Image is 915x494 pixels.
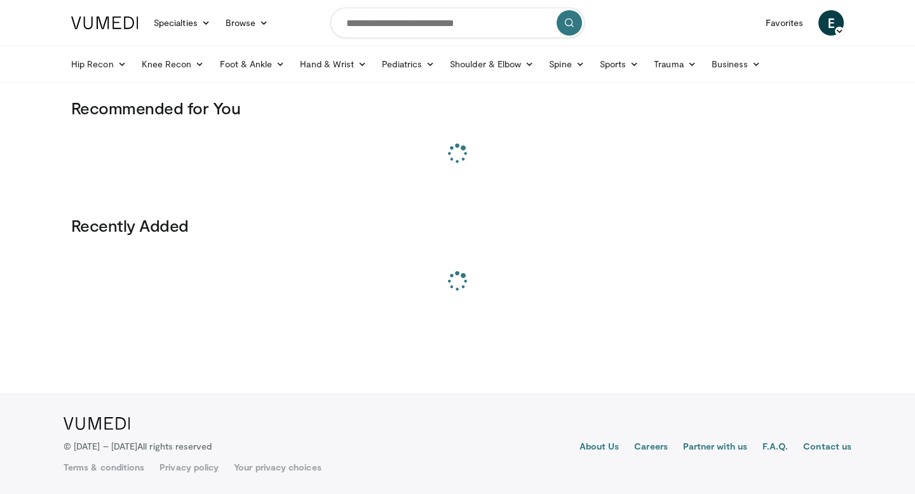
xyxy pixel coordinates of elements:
[762,440,788,455] a: F.A.Q.
[634,440,668,455] a: Careers
[818,10,844,36] a: E
[374,51,442,77] a: Pediatrics
[292,51,374,77] a: Hand & Wrist
[646,51,704,77] a: Trauma
[234,461,321,474] a: Your privacy choices
[64,461,144,474] a: Terms & conditions
[64,51,134,77] a: Hip Recon
[683,440,747,455] a: Partner with us
[579,440,620,455] a: About Us
[64,417,130,430] img: VuMedi Logo
[146,10,218,36] a: Specialties
[71,215,844,236] h3: Recently Added
[541,51,592,77] a: Spine
[159,461,219,474] a: Privacy policy
[212,51,293,77] a: Foot & Ankle
[803,440,851,455] a: Contact us
[592,51,647,77] a: Sports
[134,51,212,77] a: Knee Recon
[442,51,541,77] a: Shoulder & Elbow
[704,51,769,77] a: Business
[64,440,212,453] p: © [DATE] – [DATE]
[137,441,212,451] span: All rights reserved
[758,10,811,36] a: Favorites
[218,10,276,36] a: Browse
[71,98,844,118] h3: Recommended for You
[71,17,139,29] img: VuMedi Logo
[330,8,585,38] input: Search topics, interventions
